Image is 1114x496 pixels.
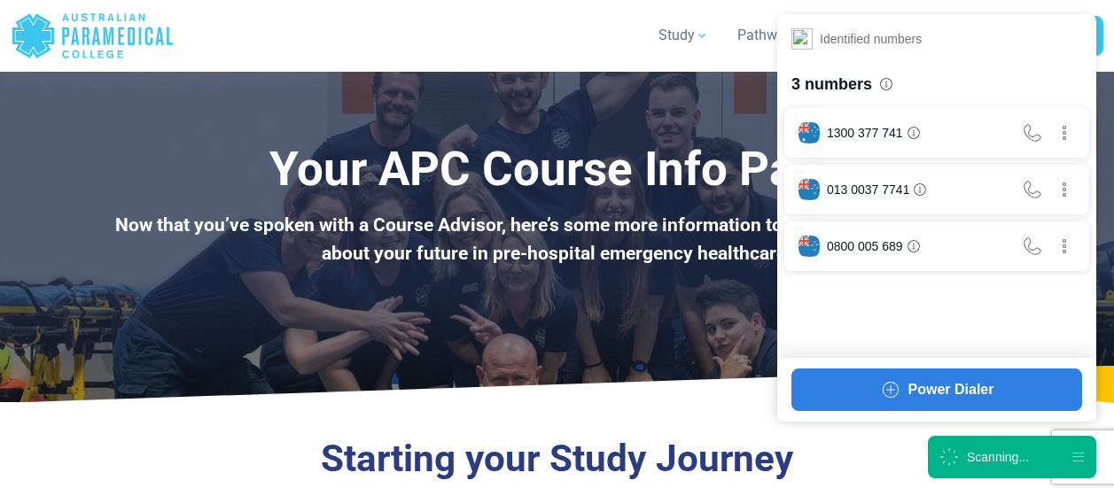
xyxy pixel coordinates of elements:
[115,214,999,264] b: Now that you’ve spoken with a Course Advisor, here’s some more information to help you make a dec...
[921,11,993,60] a: About
[92,437,1021,482] h3: Starting your Study Journey
[92,142,1021,198] h1: Your APC Course Info Pack
[831,11,914,60] a: Engage
[648,11,720,60] a: Study
[11,7,175,65] a: Australian Paramedical College
[727,11,824,60] a: Pathways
